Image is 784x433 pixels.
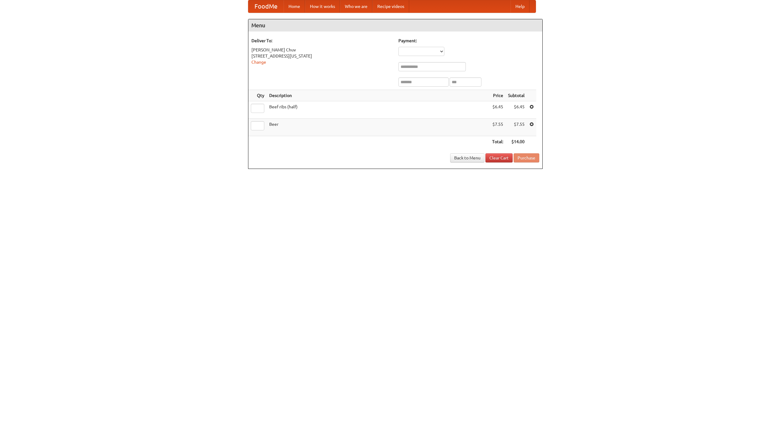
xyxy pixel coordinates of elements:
a: Home [284,0,305,13]
td: Beef ribs (half) [267,101,490,119]
h5: Payment: [398,38,539,44]
h4: Menu [248,19,542,32]
th: $14.00 [506,136,527,147]
div: [STREET_ADDRESS][US_STATE] [251,53,392,59]
th: Description [267,90,490,101]
a: Recipe videos [372,0,409,13]
a: Clear Cart [485,153,513,162]
th: Qty [248,90,267,101]
a: FoodMe [248,0,284,13]
td: $6.45 [506,101,527,119]
a: Back to Menu [450,153,484,162]
a: How it works [305,0,340,13]
h5: Deliver To: [251,38,392,44]
th: Total: [490,136,506,147]
a: Change [251,60,266,65]
div: [PERSON_NAME] Chuv [251,47,392,53]
td: $7.55 [490,119,506,136]
td: $7.55 [506,119,527,136]
td: Beer [267,119,490,136]
a: Help [511,0,530,13]
a: Who we are [340,0,372,13]
th: Price [490,90,506,101]
button: Purchase [514,153,539,162]
td: $6.45 [490,101,506,119]
th: Subtotal [506,90,527,101]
